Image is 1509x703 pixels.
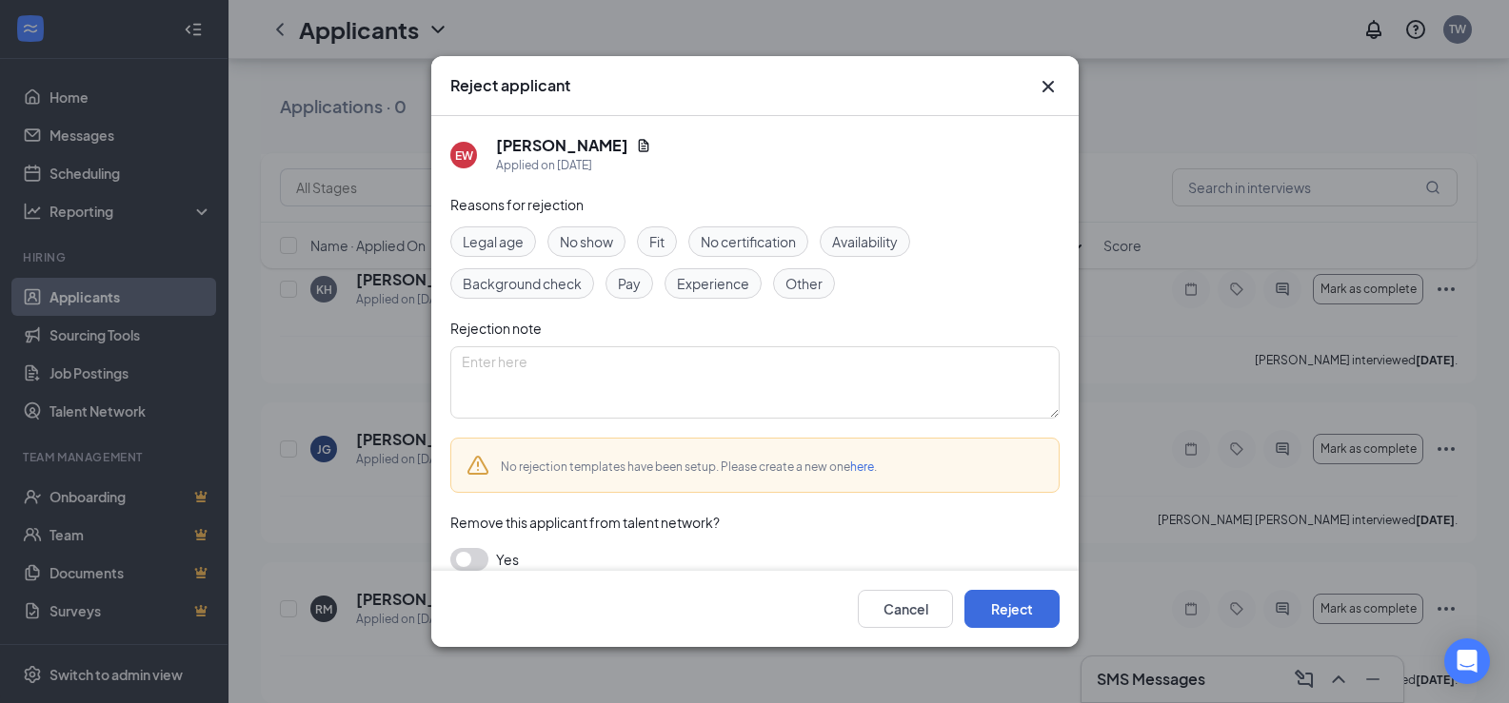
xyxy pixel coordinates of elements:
[964,590,1060,628] button: Reject
[649,231,665,252] span: Fit
[618,273,641,294] span: Pay
[1444,638,1490,684] div: Open Intercom Messenger
[850,459,874,474] a: here
[1037,75,1060,98] svg: Cross
[832,231,898,252] span: Availability
[496,548,519,571] span: Yes
[785,273,823,294] span: Other
[1037,75,1060,98] button: Close
[677,273,749,294] span: Experience
[463,231,524,252] span: Legal age
[496,135,628,156] h5: [PERSON_NAME]
[450,196,584,213] span: Reasons for rejection
[560,231,613,252] span: No show
[636,138,651,153] svg: Document
[450,75,570,96] h3: Reject applicant
[467,454,489,477] svg: Warning
[463,273,582,294] span: Background check
[496,156,651,175] div: Applied on [DATE]
[701,231,796,252] span: No certification
[450,514,720,531] span: Remove this applicant from talent network?
[858,590,953,628] button: Cancel
[454,147,472,164] div: EW
[501,459,877,474] span: No rejection templates have been setup. Please create a new one .
[450,320,542,337] span: Rejection note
